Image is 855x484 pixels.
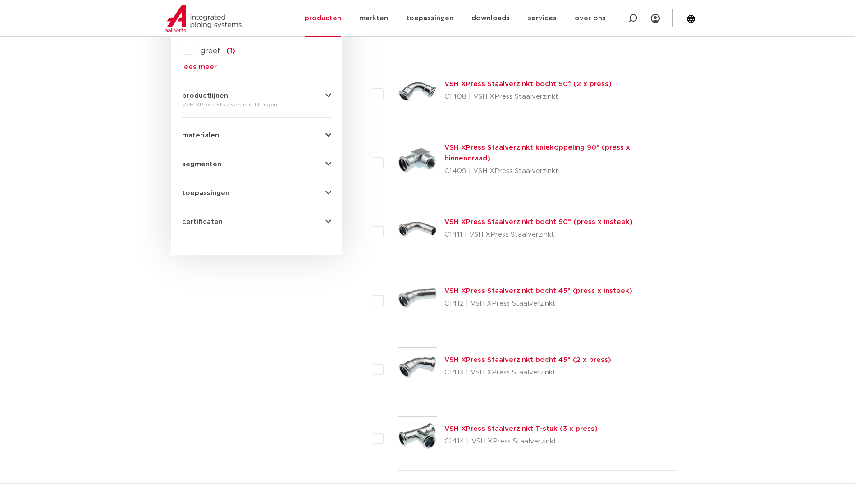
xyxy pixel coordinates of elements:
p: C1408 | VSH XPress Staalverzinkt [444,90,612,104]
button: certificaten [182,219,331,225]
p: C1414 | VSH XPress Staalverzinkt [444,434,598,449]
a: VSH XPress Staalverzinkt bocht 90° (press x insteek) [444,219,633,225]
span: groef [201,47,220,55]
a: VSH XPress Staalverzinkt bocht 45° (press x insteek) [444,288,632,294]
p: C1412 | VSH XPress Staalverzinkt [444,297,632,311]
p: C1411 | VSH XPress Staalverzinkt [444,228,633,242]
img: Thumbnail for VSH XPress Staalverzinkt bocht 90° (press x insteek) [398,210,437,249]
span: certificaten [182,219,223,225]
p: C1409 | VSH XPress Staalverzinkt [444,164,677,178]
a: lees meer [182,64,331,70]
button: materialen [182,132,331,139]
p: C1413 | VSH XPress Staalverzinkt [444,365,611,380]
button: segmenten [182,161,331,168]
a: VSH XPress Staalverzinkt T-stuk (3 x press) [444,425,598,432]
img: Thumbnail for VSH XPress Staalverzinkt bocht 45° (press x insteek) [398,279,437,318]
button: productlijnen [182,92,331,99]
span: (1) [226,47,235,55]
button: toepassingen [182,190,331,196]
a: VSH XPress Staalverzinkt kniekoppeling 90° (press x binnendraad) [444,144,630,162]
img: Thumbnail for VSH XPress Staalverzinkt kniekoppeling 90° (press x binnendraad) [398,141,437,180]
span: segmenten [182,161,221,168]
span: materialen [182,132,219,139]
span: toepassingen [182,190,229,196]
img: Thumbnail for VSH XPress Staalverzinkt bocht 45° (2 x press) [398,348,437,387]
div: VSH XPress Staalverzinkt fittingen [182,99,331,110]
a: VSH XPress Staalverzinkt bocht 90° (2 x press) [444,81,612,87]
span: productlijnen [182,92,228,99]
img: Thumbnail for VSH XPress Staalverzinkt bocht 90° (2 x press) [398,72,437,111]
a: VSH XPress Staalverzinkt bocht 45° (2 x press) [444,356,611,363]
img: Thumbnail for VSH XPress Staalverzinkt T-stuk (3 x press) [398,417,437,456]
